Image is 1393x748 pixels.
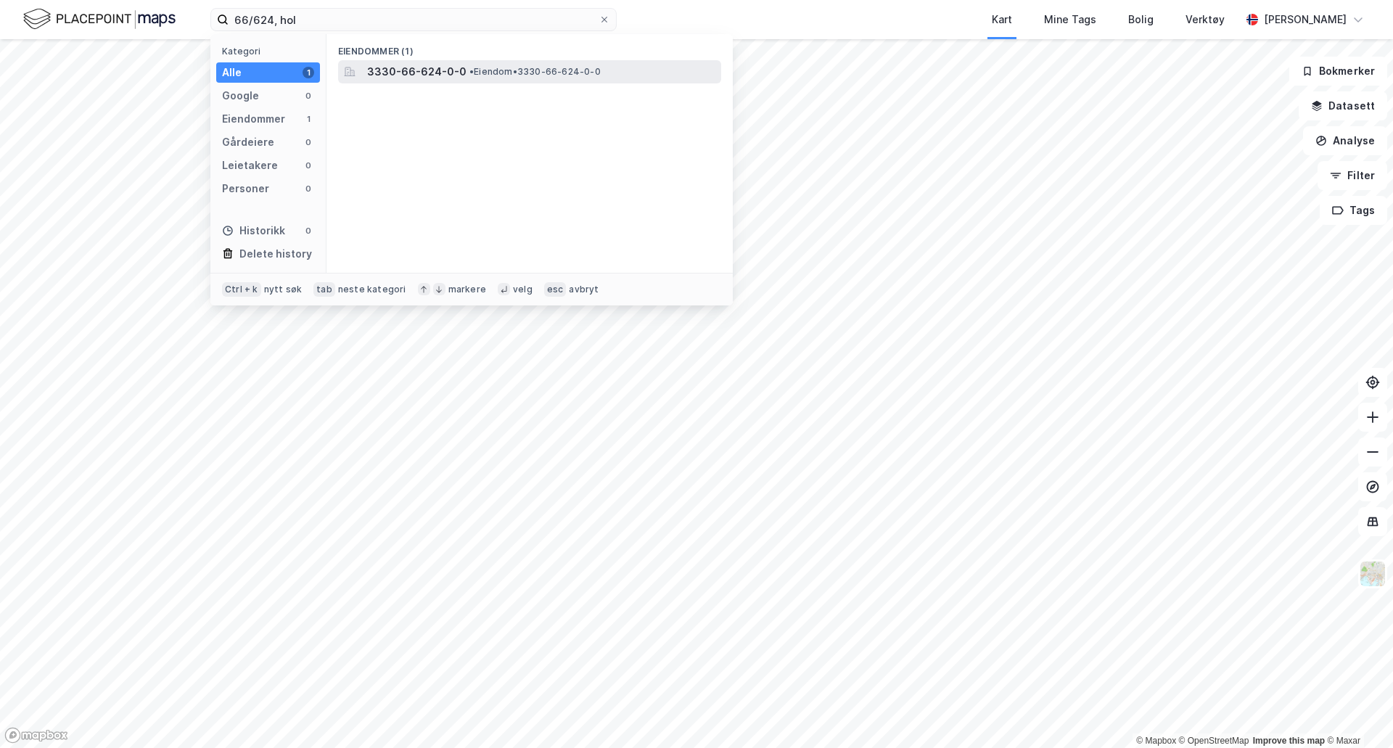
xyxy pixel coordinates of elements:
[222,110,285,128] div: Eiendommer
[303,67,314,78] div: 1
[1359,560,1386,588] img: Z
[469,66,601,78] span: Eiendom • 3330-66-624-0-0
[239,245,312,263] div: Delete history
[992,11,1012,28] div: Kart
[1179,736,1249,746] a: OpenStreetMap
[1289,57,1387,86] button: Bokmerker
[303,160,314,171] div: 0
[367,63,467,81] span: 3330-66-624-0-0
[229,9,599,30] input: Søk på adresse, matrikkel, gårdeiere, leietakere eller personer
[448,284,486,295] div: markere
[1186,11,1225,28] div: Verktøy
[1303,126,1387,155] button: Analyse
[1320,678,1393,748] div: Kontrollprogram for chat
[222,180,269,197] div: Personer
[544,282,567,297] div: esc
[264,284,303,295] div: nytt søk
[513,284,533,295] div: velg
[1320,196,1387,225] button: Tags
[303,225,314,237] div: 0
[1299,91,1387,120] button: Datasett
[326,34,733,60] div: Eiendommer (1)
[1253,736,1325,746] a: Improve this map
[1128,11,1154,28] div: Bolig
[222,46,320,57] div: Kategori
[569,284,599,295] div: avbryt
[1318,161,1387,190] button: Filter
[303,113,314,125] div: 1
[303,183,314,194] div: 0
[222,64,242,81] div: Alle
[313,282,335,297] div: tab
[303,90,314,102] div: 0
[4,727,68,744] a: Mapbox homepage
[222,282,261,297] div: Ctrl + k
[1044,11,1096,28] div: Mine Tags
[222,133,274,151] div: Gårdeiere
[222,157,278,174] div: Leietakere
[222,87,259,104] div: Google
[23,7,176,32] img: logo.f888ab2527a4732fd821a326f86c7f29.svg
[1264,11,1347,28] div: [PERSON_NAME]
[469,66,474,77] span: •
[1320,678,1393,748] iframe: Chat Widget
[222,222,285,239] div: Historikk
[303,136,314,148] div: 0
[338,284,406,295] div: neste kategori
[1136,736,1176,746] a: Mapbox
